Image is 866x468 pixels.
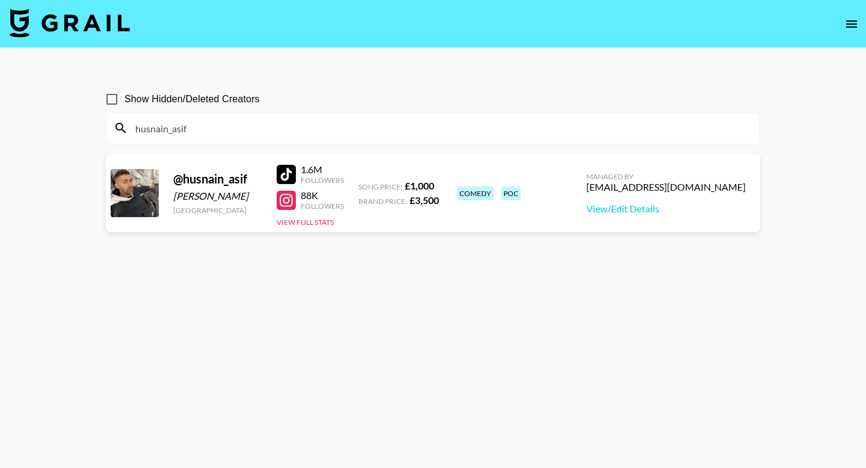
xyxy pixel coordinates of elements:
div: [GEOGRAPHIC_DATA] [173,206,262,215]
input: Search by User Name [128,119,752,138]
a: View/Edit Details [586,203,746,215]
strong: £ 3,500 [410,194,439,206]
div: Managed By [586,172,746,181]
div: [PERSON_NAME] [173,190,262,202]
div: poc [501,186,521,200]
div: comedy [457,186,494,200]
span: Brand Price: [358,197,407,206]
div: Followers [301,202,344,211]
div: 88K [301,189,344,202]
div: [EMAIL_ADDRESS][DOMAIN_NAME] [586,181,746,193]
div: @ husnain_asif [173,171,262,186]
img: Grail Talent [10,8,130,37]
span: Show Hidden/Deleted Creators [124,92,260,106]
strong: £ 1,000 [405,180,434,191]
button: open drawer [840,12,864,36]
div: 1.6M [301,164,344,176]
span: Song Price: [358,182,402,191]
div: Followers [301,176,344,185]
button: View Full Stats [277,218,334,227]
